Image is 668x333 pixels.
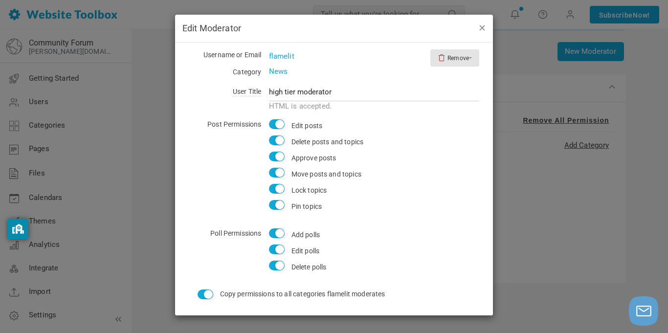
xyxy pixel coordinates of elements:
[291,183,327,197] label: Lock topics
[430,49,479,67] a: Remove
[220,289,480,302] label: Copy permissions to all categories flamelit moderates
[291,228,320,242] label: Add polls
[189,48,262,62] label: Username or Email
[629,296,658,326] button: Launch chat
[291,119,323,133] label: Edit posts
[233,88,262,96] span: User Title
[269,67,288,76] a: News
[291,200,322,213] label: Pin topics
[269,102,332,111] font: HTML is accepted.
[291,135,363,149] label: Delete posts and topics
[189,117,262,131] label: Post Permissions
[291,151,336,165] label: Approve posts
[182,22,486,35] h4: Edit Moderator
[291,244,320,258] label: Edit polls
[291,260,327,274] label: Delete polls
[189,226,262,240] label: Poll Permissions
[189,65,262,79] label: Category
[8,219,28,239] button: privacy banner
[291,167,361,181] label: Move posts and topics
[269,51,294,62] a: flamelit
